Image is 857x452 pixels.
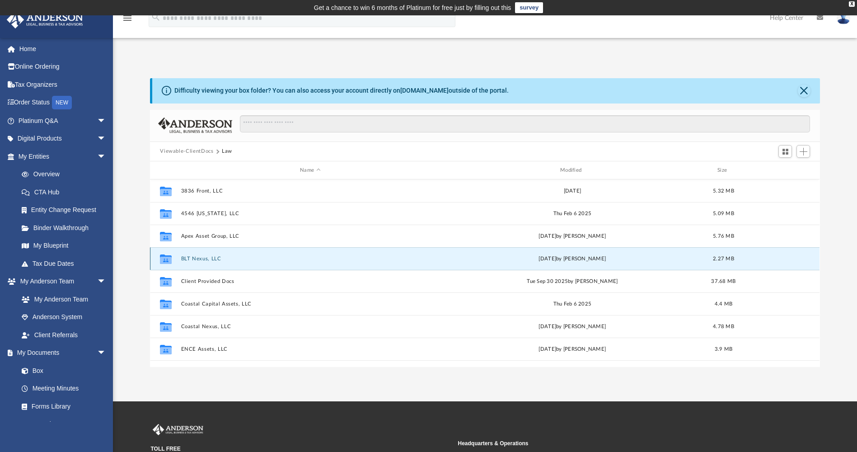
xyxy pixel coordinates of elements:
div: Size [706,166,742,174]
button: BLT Nexus, LLC [181,256,440,262]
span: 5.32 MB [713,188,734,193]
a: survey [515,2,543,13]
button: 3836 Front, LLC [181,188,440,194]
span: 37.68 MB [712,279,736,284]
a: My Anderson Teamarrow_drop_down [6,273,115,291]
div: NEW [52,96,72,109]
span: 5.09 MB [713,211,734,216]
a: Anderson System [13,308,115,326]
span: 5.76 MB [713,234,734,239]
span: arrow_drop_down [97,147,115,166]
a: Forms Library [13,397,111,415]
div: Tue Sep 30 2025 by [PERSON_NAME] [443,278,702,286]
button: ENCE Assets, LLC [181,346,440,352]
button: Coastal Capital Assets, LLC [181,301,440,307]
span: arrow_drop_down [97,130,115,148]
a: My Anderson Team [13,290,111,308]
div: Get a chance to win 6 months of Platinum for free just by filling out this [314,2,511,13]
button: Apex Asset Group, LLC [181,233,440,239]
div: id [746,166,809,174]
button: Close [798,85,810,97]
a: Meeting Minutes [13,380,115,398]
small: Headquarters & Operations [458,439,759,447]
i: menu [122,13,133,24]
button: Coastal Nexus, LLC [181,324,440,330]
div: Name [181,166,439,174]
a: Online Ordering [6,58,120,76]
button: Client Provided Docs [181,278,440,284]
a: CTA Hub [13,183,120,201]
div: Modified [443,166,702,174]
span: arrow_drop_down [97,344,115,363]
a: Overview [13,165,120,184]
a: My Blueprint [13,237,115,255]
button: Viewable-ClientDocs [160,147,213,155]
span: arrow_drop_down [97,273,115,291]
a: [DOMAIN_NAME] [400,87,449,94]
div: [DATE] by [PERSON_NAME] [443,232,702,240]
div: Thu Feb 6 2025 [443,300,702,308]
input: Search files and folders [240,115,810,132]
div: grid [150,179,820,367]
button: Add [796,145,810,158]
div: close [849,1,855,7]
img: Anderson Advisors Platinum Portal [151,424,205,436]
span: arrow_drop_down [97,112,115,130]
span: 4.78 MB [713,324,734,329]
span: 3.9 MB [715,347,733,352]
button: 4546 [US_STATE], LLC [181,211,440,217]
a: Platinum Q&Aarrow_drop_down [6,112,120,130]
div: [DATE] by [PERSON_NAME] [443,345,702,353]
a: My Documentsarrow_drop_down [6,344,115,362]
a: Tax Organizers [6,75,120,94]
a: Client Referrals [13,326,115,344]
a: Notarize [13,415,115,433]
button: Law [222,147,232,155]
img: Anderson Advisors Platinum Portal [4,11,86,28]
span: 2.27 MB [713,256,734,261]
a: Order StatusNEW [6,94,120,112]
a: Digital Productsarrow_drop_down [6,130,120,148]
a: Home [6,40,120,58]
div: [DATE] [443,187,702,195]
div: by [PERSON_NAME] [443,255,702,263]
a: Entity Change Request [13,201,120,219]
img: User Pic [837,11,850,24]
div: [DATE] by [PERSON_NAME] [443,323,702,331]
a: menu [122,17,133,24]
button: Switch to Grid View [778,145,792,158]
div: Thu Feb 6 2025 [443,210,702,218]
a: Box [13,362,111,380]
a: Binder Walkthrough [13,219,120,237]
a: My Entitiesarrow_drop_down [6,147,120,165]
span: 4.4 MB [715,301,733,306]
span: [DATE] [539,256,557,261]
div: id [154,166,177,174]
a: Tax Due Dates [13,254,120,273]
i: search [151,12,161,22]
div: Difficulty viewing your box folder? You can also access your account directly on outside of the p... [174,86,509,95]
